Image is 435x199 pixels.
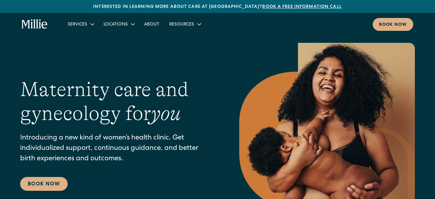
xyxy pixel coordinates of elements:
[164,19,206,29] div: Resources
[104,21,128,28] div: Locations
[169,21,194,28] div: Resources
[20,177,68,191] a: Book Now
[63,19,99,29] div: Services
[151,102,181,125] em: you
[139,19,164,29] a: About
[22,19,48,29] a: home
[379,22,407,28] div: Book now
[68,21,87,28] div: Services
[373,18,413,31] a: Book now
[20,133,214,164] p: Introducing a new kind of women’s health clinic. Get individualized support, continuous guidance,...
[99,19,139,29] div: Locations
[262,5,342,9] a: Book a free information call
[20,77,214,126] h1: Maternity care and gynecology for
